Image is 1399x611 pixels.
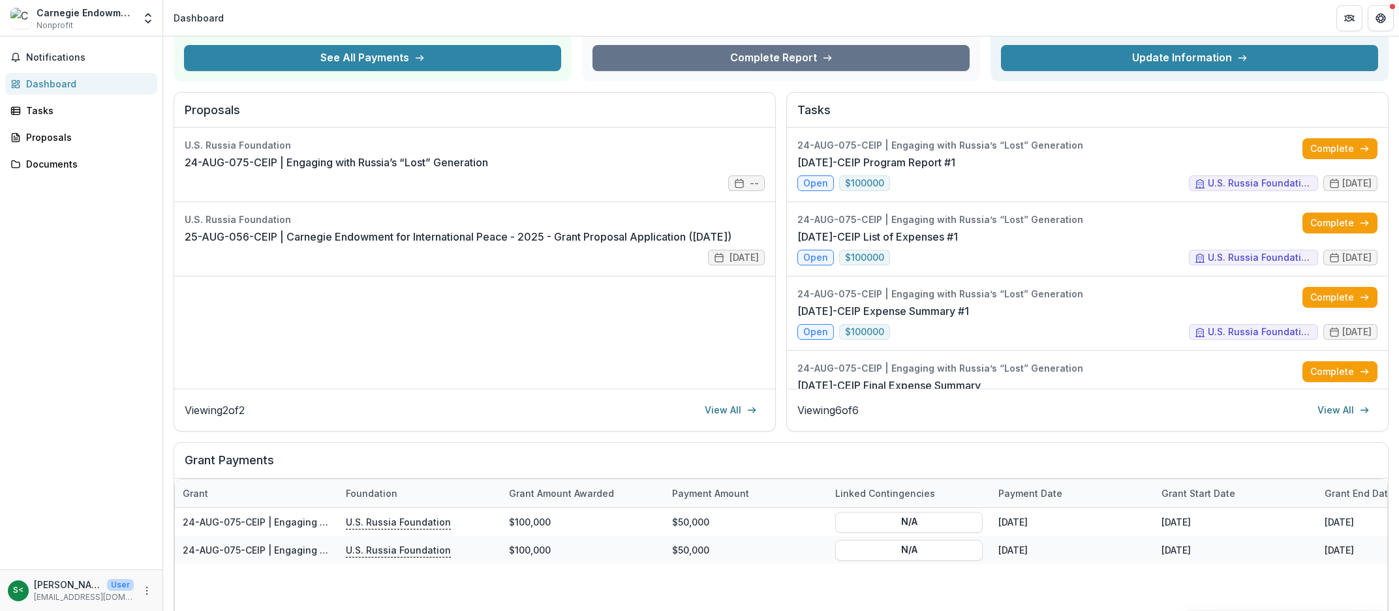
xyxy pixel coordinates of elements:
[501,479,664,507] div: Grant amount awarded
[797,378,981,393] a: [DATE]-CEIP Final Expense Summary
[1154,536,1317,564] div: [DATE]
[185,229,731,245] a: 25-AUG-056-CEIP | Carnegie Endowment for International Peace - 2025 - Grant Proposal Application ...
[174,11,224,25] div: Dashboard
[338,479,501,507] div: Foundation
[592,45,970,71] a: Complete Report
[991,508,1154,536] div: [DATE]
[664,486,757,500] div: Payment Amount
[1336,5,1362,31] button: Partners
[827,486,943,500] div: Linked Contingencies
[37,6,134,20] div: Carnegie Endowment for International Peace
[991,536,1154,564] div: [DATE]
[991,486,1070,500] div: Payment date
[5,73,157,95] a: Dashboard
[184,45,561,71] button: See All Payments
[139,5,157,31] button: Open entity switcher
[797,402,859,418] p: Viewing 6 of 6
[827,479,991,507] div: Linked Contingencies
[175,479,338,507] div: Grant
[664,479,827,507] div: Payment Amount
[13,586,23,595] div: Svetlana Tugan-Baranovskaya <stugan@ceip.org>
[346,543,451,557] p: U.S. Russia Foundation
[835,511,983,532] button: N/A
[1368,5,1394,31] button: Get Help
[185,103,765,128] h2: Proposals
[168,8,229,27] nav: breadcrumb
[5,127,157,148] a: Proposals
[1302,361,1377,382] a: Complete
[991,479,1154,507] div: Payment date
[797,155,955,170] a: [DATE]-CEIP Program Report #1
[1302,287,1377,308] a: Complete
[34,578,102,591] p: [PERSON_NAME] <[EMAIL_ADDRESS][DOMAIN_NAME]>
[139,583,155,599] button: More
[346,514,451,529] p: U.S. Russia Foundation
[26,130,147,144] div: Proposals
[185,402,245,418] p: Viewing 2 of 2
[1154,486,1243,500] div: Grant start date
[501,486,622,500] div: Grant amount awarded
[26,52,152,63] span: Notifications
[5,100,157,121] a: Tasks
[797,303,969,319] a: [DATE]-CEIP Expense Summary #1
[338,486,405,500] div: Foundation
[1154,479,1317,507] div: Grant start date
[797,103,1377,128] h2: Tasks
[37,20,73,31] span: Nonprofit
[501,508,664,536] div: $100,000
[185,453,1377,478] h2: Grant Payments
[1302,213,1377,233] a: Complete
[1001,45,1378,71] a: Update Information
[797,229,958,245] a: [DATE]-CEIP List of Expenses #1
[185,155,488,170] a: 24-AUG-075-CEIP | Engaging with Russia’s “Lost” Generation
[34,591,134,603] p: [EMAIL_ADDRESS][DOMAIN_NAME]
[26,104,147,117] div: Tasks
[5,153,157,175] a: Documents
[107,579,134,591] p: User
[1310,400,1377,421] a: View All
[697,400,765,421] a: View All
[835,539,983,560] button: N/A
[26,157,147,171] div: Documents
[664,536,827,564] div: $50,000
[501,536,664,564] div: $100,000
[1302,138,1377,159] a: Complete
[26,77,147,91] div: Dashboard
[183,516,465,528] a: 24-AUG-075-CEIP | Engaging with Russia’s “Lost” Generation
[10,8,31,29] img: Carnegie Endowment for International Peace
[175,486,216,500] div: Grant
[1154,508,1317,536] div: [DATE]
[183,544,465,556] a: 24-AUG-075-CEIP | Engaging with Russia’s “Lost” Generation
[5,47,157,68] button: Notifications
[664,508,827,536] div: $50,000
